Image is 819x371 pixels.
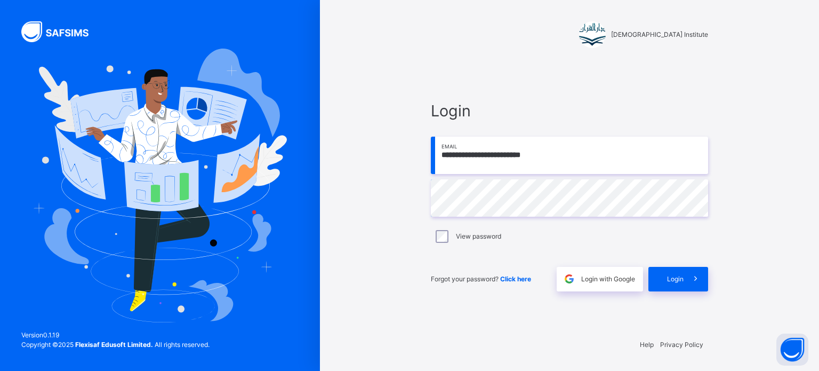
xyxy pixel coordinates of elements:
[431,275,531,283] span: Forgot your password?
[21,341,210,349] span: Copyright © 2025 All rights reserved.
[581,274,635,284] span: Login with Google
[667,274,684,284] span: Login
[33,49,287,322] img: Hero Image
[456,232,501,241] label: View password
[611,30,708,40] span: [DEMOGRAPHIC_DATA] Institute
[660,341,703,349] a: Privacy Policy
[640,341,654,349] a: Help
[776,334,808,366] button: Open asap
[75,341,153,349] strong: Flexisaf Edusoft Limited.
[21,21,101,42] img: SAFSIMS Logo
[500,275,531,283] a: Click here
[21,330,210,340] span: Version 0.1.19
[563,273,575,285] img: google.396cfc9801f0270233282035f929180a.svg
[431,99,708,122] span: Login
